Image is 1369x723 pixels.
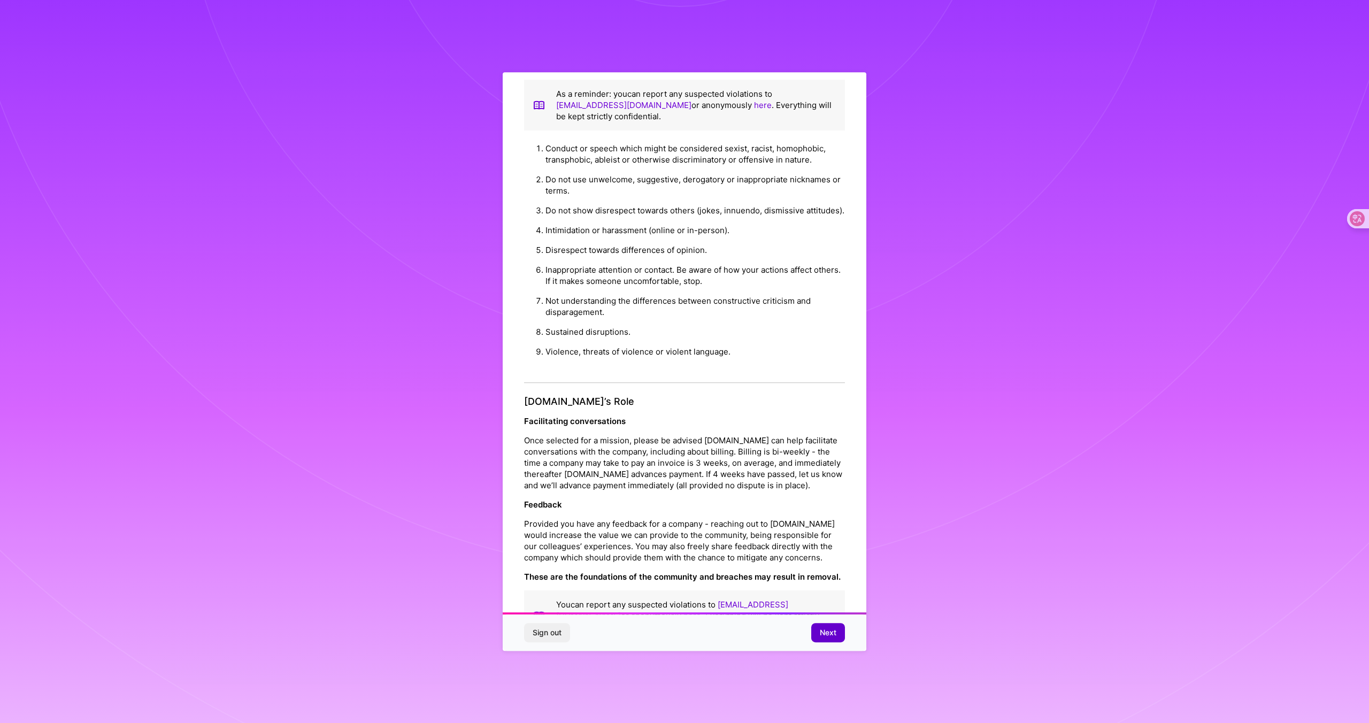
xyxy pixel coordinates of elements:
li: Violence, threats of violence or violent language. [545,342,845,361]
a: [EMAIL_ADDRESS][DOMAIN_NAME] [556,600,788,621]
p: Provided you have any feedback for a company - reaching out to [DOMAIN_NAME] would increase the v... [524,519,845,564]
p: Once selected for a mission, please be advised [DOMAIN_NAME] can help facilitate conversations wi... [524,435,845,491]
strong: These are the foundations of the community and breaches may result in removal. [524,572,841,582]
li: Sustained disruptions. [545,322,845,342]
p: You can report any suspected violations to or anonymously . Everything will be kept strictly conf... [556,599,836,633]
a: here [754,100,772,110]
img: book icon [533,88,545,122]
strong: Feedback [524,500,562,510]
button: Next [811,623,845,642]
img: book icon [533,599,545,633]
li: Disrespect towards differences of opinion. [545,240,845,260]
p: As a reminder: you can report any suspected violations to or anonymously . Everything will be kep... [556,88,836,122]
h4: [DOMAIN_NAME]’s Role [524,396,845,407]
span: Next [820,627,836,638]
li: Not understanding the differences between constructive criticism and disparagement. [545,291,845,322]
a: here [683,611,701,621]
a: [EMAIL_ADDRESS][DOMAIN_NAME] [556,100,691,110]
li: Conduct or speech which might be considered sexist, racist, homophobic, transphobic, ableist or o... [545,139,845,170]
li: Intimidation or harassment (online or in-person). [545,220,845,240]
li: Do not use unwelcome, suggestive, derogatory or inappropriate nicknames or terms. [545,170,845,201]
strong: Facilitating conversations [524,417,626,427]
li: Inappropriate attention or contact. Be aware of how your actions affect others. If it makes someo... [545,260,845,291]
span: Sign out [533,627,562,638]
li: Do not show disrespect towards others (jokes, innuendo, dismissive attitudes). [545,201,845,220]
button: Sign out [524,623,570,642]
